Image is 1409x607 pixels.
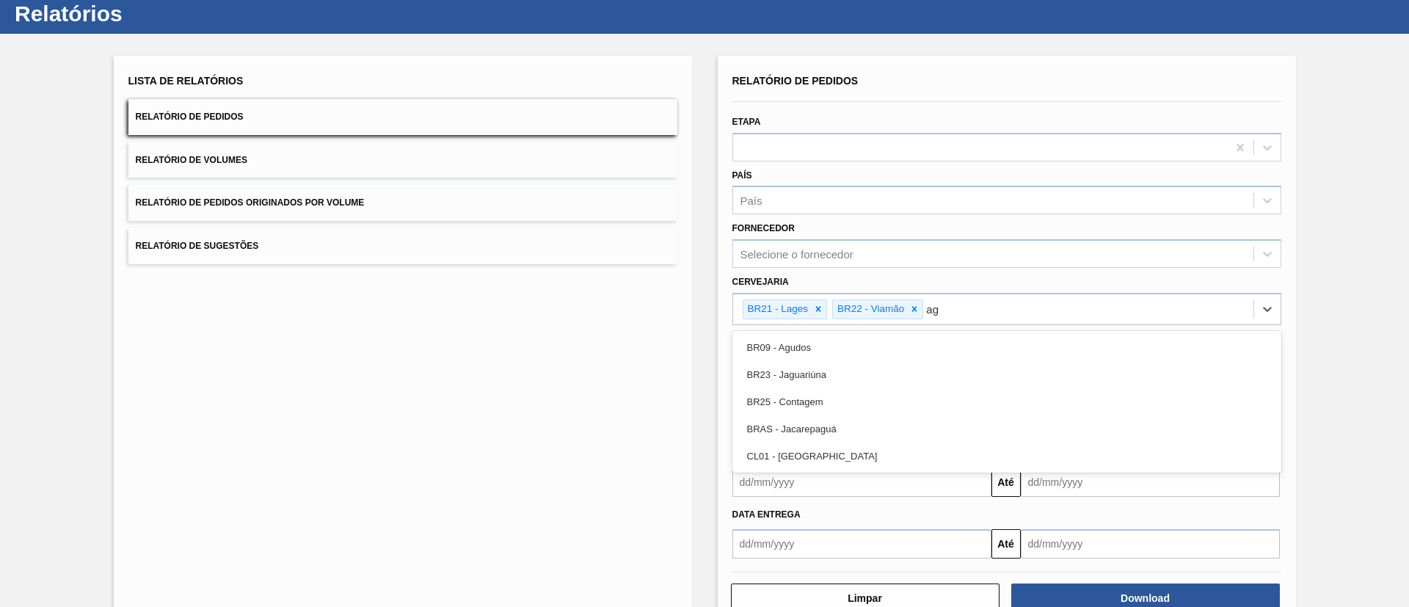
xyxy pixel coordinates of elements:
[128,99,677,135] button: Relatório de Pedidos
[732,388,1281,415] div: BR25 - Contagem
[991,468,1021,497] button: Até
[732,529,991,559] input: dd/mm/yyyy
[732,415,1281,443] div: BRAS - Jacarepaguá
[732,277,789,287] label: Cervejaria
[136,155,247,165] span: Relatório de Volumes
[136,112,244,122] span: Relatório de Pedidos
[732,223,795,233] label: Fornecedor
[740,248,853,261] div: Selecione o fornecedor
[732,170,752,181] label: País
[1021,468,1280,497] input: dd/mm/yyyy
[136,197,365,208] span: Relatório de Pedidos Originados por Volume
[732,443,1281,470] div: CL01 - [GEOGRAPHIC_DATA]
[732,75,859,87] span: Relatório de Pedidos
[991,529,1021,559] button: Até
[743,300,811,319] div: BR21 - Lages
[128,142,677,178] button: Relatório de Volumes
[1021,529,1280,559] input: dd/mm/yyyy
[732,117,761,127] label: Etapa
[732,334,1281,361] div: BR09 - Agudos
[833,300,906,319] div: BR22 - Viamão
[732,361,1281,388] div: BR23 - Jaguariúna
[732,468,991,497] input: dd/mm/yyyy
[128,75,244,87] span: Lista de Relatórios
[128,185,677,221] button: Relatório de Pedidos Originados por Volume
[732,509,801,520] span: Data entrega
[136,241,259,251] span: Relatório de Sugestões
[128,228,677,264] button: Relatório de Sugestões
[740,195,762,207] div: País
[15,5,275,22] h1: Relatórios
